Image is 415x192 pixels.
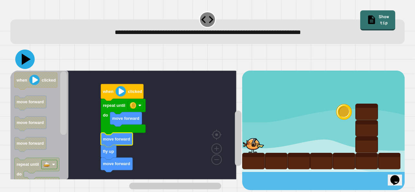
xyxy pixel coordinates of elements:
div: Blockly Workspace [10,71,242,190]
text: move forward [17,141,44,146]
a: Show tip [360,10,396,31]
text: when [16,78,27,83]
text: move forward [17,100,44,105]
text: clicked [42,78,56,83]
text: repeat until [17,162,39,167]
text: move forward [112,116,139,121]
text: clicked [128,89,142,94]
text: move forward [103,137,130,141]
text: move forward [103,162,130,166]
text: do [103,113,108,118]
iframe: chat widget [388,166,409,186]
text: repeat until [103,103,125,108]
text: when [102,89,113,94]
text: move forward [17,120,44,125]
text: fly up [103,149,114,154]
text: do [17,172,22,177]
